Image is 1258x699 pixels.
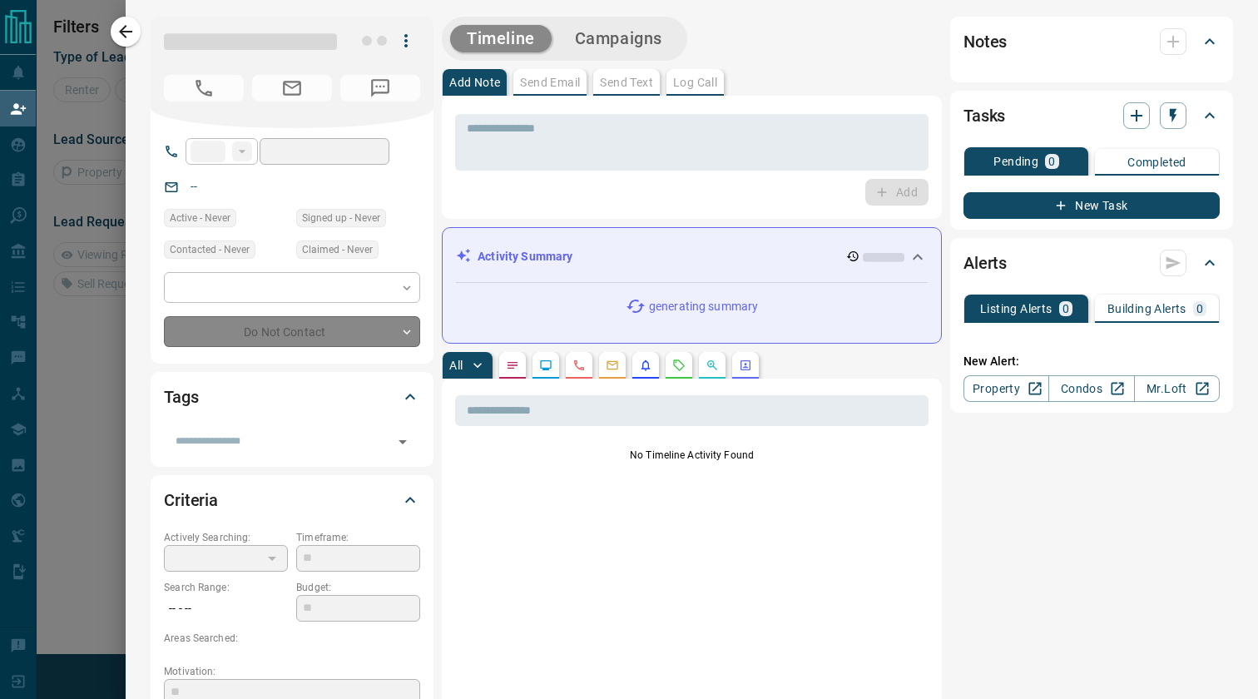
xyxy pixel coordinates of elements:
[606,359,619,372] svg: Emails
[963,192,1220,219] button: New Task
[170,241,250,258] span: Contacted - Never
[558,25,679,52] button: Campaigns
[164,595,288,622] p: -- - --
[296,530,420,545] p: Timeframe:
[449,359,463,371] p: All
[963,102,1005,129] h2: Tasks
[164,487,218,513] h2: Criteria
[164,316,420,347] div: Do Not Contact
[164,631,420,646] p: Areas Searched:
[170,210,230,226] span: Active - Never
[455,448,929,463] p: No Timeline Activity Found
[963,250,1007,276] h2: Alerts
[993,156,1038,167] p: Pending
[639,359,652,372] svg: Listing Alerts
[649,298,758,315] p: generating summary
[1196,303,1203,315] p: 0
[456,241,928,272] div: Activity Summary
[252,75,332,102] span: No Email
[1062,303,1069,315] p: 0
[164,530,288,545] p: Actively Searching:
[191,180,197,193] a: --
[164,580,288,595] p: Search Range:
[1127,156,1186,168] p: Completed
[1048,156,1055,167] p: 0
[1134,375,1220,402] a: Mr.Loft
[1107,303,1186,315] p: Building Alerts
[963,28,1007,55] h2: Notes
[506,359,519,372] svg: Notes
[963,22,1220,62] div: Notes
[302,241,373,258] span: Claimed - Never
[296,580,420,595] p: Budget:
[963,353,1220,370] p: New Alert:
[672,359,686,372] svg: Requests
[963,243,1220,283] div: Alerts
[164,75,244,102] span: No Number
[539,359,552,372] svg: Lead Browsing Activity
[706,359,719,372] svg: Opportunities
[478,248,572,265] p: Activity Summary
[164,480,420,520] div: Criteria
[1048,375,1134,402] a: Condos
[449,77,500,88] p: Add Note
[164,664,420,679] p: Motivation:
[572,359,586,372] svg: Calls
[980,303,1052,315] p: Listing Alerts
[302,210,380,226] span: Signed up - Never
[164,384,198,410] h2: Tags
[391,430,414,454] button: Open
[450,25,552,52] button: Timeline
[340,75,420,102] span: No Number
[963,375,1049,402] a: Property
[739,359,752,372] svg: Agent Actions
[963,96,1220,136] div: Tasks
[164,377,420,417] div: Tags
